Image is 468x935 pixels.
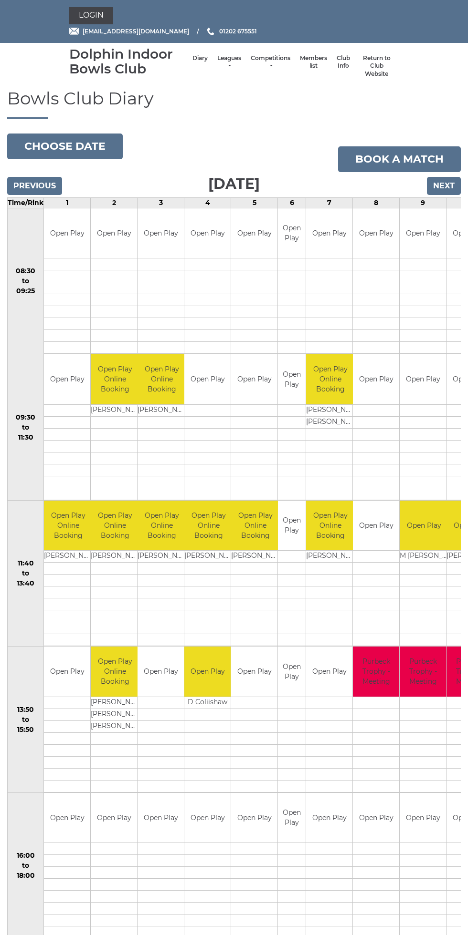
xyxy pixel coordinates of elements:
[192,54,208,62] a: Diary
[44,197,91,208] td: 1
[44,793,90,843] td: Open Play
[8,197,44,208] td: Time/Rink
[338,146,461,172] a: Book a match
[184,551,233,563] td: [PERSON_NAME]
[217,54,241,70] a: Leagues
[138,551,186,563] td: [PERSON_NAME]
[138,647,184,697] td: Open Play
[8,208,44,354] td: 08:30 to 09:25
[353,197,400,208] td: 8
[231,501,279,551] td: Open Play Online Booking
[91,354,139,404] td: Open Play Online Booking
[69,28,79,35] img: Email
[91,501,139,551] td: Open Play Online Booking
[400,647,446,697] td: Purbeck Trophy - Meeting
[251,54,290,70] a: Competitions
[184,647,231,697] td: Open Play
[138,208,184,258] td: Open Play
[69,7,113,24] a: Login
[278,647,306,697] td: Open Play
[400,793,446,843] td: Open Play
[69,47,188,76] div: Dolphin Indoor Bowls Club
[91,208,137,258] td: Open Play
[300,54,327,70] a: Members list
[138,197,184,208] td: 3
[353,793,399,843] td: Open Play
[7,134,123,159] button: Choose date
[278,354,306,404] td: Open Play
[44,208,90,258] td: Open Play
[207,28,214,35] img: Phone us
[231,197,278,208] td: 5
[91,647,139,697] td: Open Play Online Booking
[91,404,139,416] td: [PERSON_NAME]
[138,354,186,404] td: Open Play Online Booking
[8,647,44,793] td: 13:50 to 15:50
[69,27,189,36] a: Email [EMAIL_ADDRESS][DOMAIN_NAME]
[184,197,231,208] td: 4
[278,501,306,551] td: Open Play
[337,54,350,70] a: Club Info
[184,697,231,709] td: D Coliishaw
[306,208,352,258] td: Open Play
[353,354,399,404] td: Open Play
[231,354,277,404] td: Open Play
[306,416,354,428] td: [PERSON_NAME]
[306,501,354,551] td: Open Play Online Booking
[400,208,446,258] td: Open Play
[360,54,394,78] a: Return to Club Website
[91,709,139,720] td: [PERSON_NAME]
[306,551,354,563] td: [PERSON_NAME]
[138,501,186,551] td: Open Play Online Booking
[44,647,90,697] td: Open Play
[138,793,184,843] td: Open Play
[400,551,448,563] td: M [PERSON_NAME]
[231,647,277,697] td: Open Play
[206,27,257,36] a: Phone us 01202 675551
[8,500,44,647] td: 11:40 to 13:40
[306,354,354,404] td: Open Play Online Booking
[184,208,231,258] td: Open Play
[44,501,92,551] td: Open Play Online Booking
[91,697,139,709] td: [PERSON_NAME]
[8,354,44,501] td: 09:30 to 11:30
[306,404,354,416] td: [PERSON_NAME]
[278,793,306,843] td: Open Play
[83,28,189,35] span: [EMAIL_ADDRESS][DOMAIN_NAME]
[231,793,277,843] td: Open Play
[353,208,399,258] td: Open Play
[400,501,448,551] td: Open Play
[306,647,352,697] td: Open Play
[184,793,231,843] td: Open Play
[91,197,138,208] td: 2
[400,354,446,404] td: Open Play
[91,793,137,843] td: Open Play
[231,551,279,563] td: [PERSON_NAME]
[184,501,233,551] td: Open Play Online Booking
[427,177,461,195] input: Next
[231,208,277,258] td: Open Play
[353,501,399,551] td: Open Play
[306,793,352,843] td: Open Play
[219,28,257,35] span: 01202 675551
[138,404,186,416] td: [PERSON_NAME]
[353,647,399,697] td: Purbeck Trophy - Meeting
[278,197,306,208] td: 6
[44,551,92,563] td: [PERSON_NAME]
[184,354,231,404] td: Open Play
[44,354,90,404] td: Open Play
[7,89,461,119] h1: Bowls Club Diary
[400,197,447,208] td: 9
[91,720,139,732] td: [PERSON_NAME]
[306,197,353,208] td: 7
[91,551,139,563] td: [PERSON_NAME]
[7,177,62,195] input: Previous
[278,208,306,258] td: Open Play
